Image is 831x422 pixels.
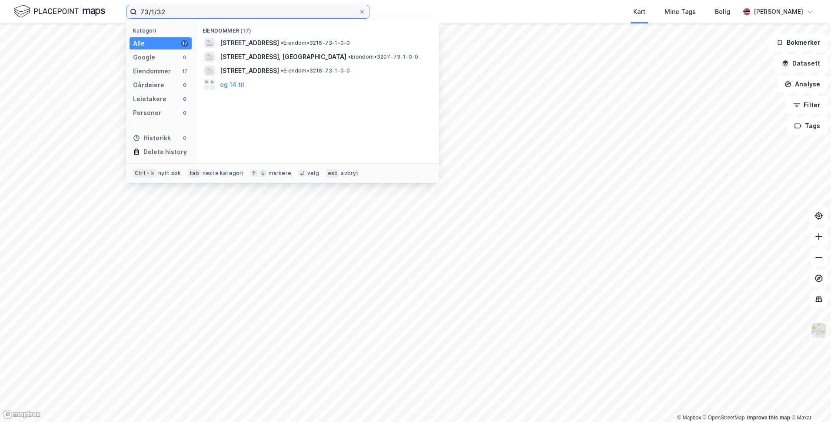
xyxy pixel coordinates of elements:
[677,415,701,421] a: Mapbox
[181,40,188,47] div: 17
[786,96,828,114] button: Filter
[715,7,730,17] div: Bolig
[220,79,244,90] button: og 14 til
[220,52,346,62] span: [STREET_ADDRESS], [GEOGRAPHIC_DATA]
[269,170,291,177] div: markere
[747,415,790,421] a: Improve this map
[14,4,105,19] img: logo.f888ab2527a4732fd821a326f86c7f29.svg
[326,169,339,178] div: esc
[281,67,350,74] span: Eiendom • 3218-73-1-0-0
[181,135,188,142] div: 0
[281,40,350,46] span: Eiendom • 3216-73-1-0-0
[203,170,243,177] div: neste kategori
[133,80,164,90] div: Gårdeiere
[769,34,828,51] button: Bokmerker
[220,66,279,76] span: [STREET_ADDRESS]
[703,415,745,421] a: OpenStreetMap
[633,7,645,17] div: Kart
[143,147,187,157] div: Delete history
[196,20,439,36] div: Eiendommer (17)
[281,67,283,74] span: •
[137,5,359,18] input: Søk på adresse, matrikkel, gårdeiere, leietakere eller personer
[754,7,803,17] div: [PERSON_NAME]
[281,40,283,46] span: •
[133,52,155,63] div: Google
[220,38,279,48] span: [STREET_ADDRESS]
[133,133,171,143] div: Historikk
[181,68,188,75] div: 17
[348,53,351,60] span: •
[181,82,188,89] div: 0
[181,109,188,116] div: 0
[181,96,188,102] div: 0
[665,7,696,17] div: Mine Tags
[133,38,145,49] div: Alle
[788,380,831,422] iframe: Chat Widget
[787,117,828,135] button: Tags
[188,169,201,178] div: tab
[777,76,828,93] button: Analyse
[811,322,827,339] img: Z
[307,170,319,177] div: velg
[133,27,192,34] div: Kategori
[774,55,828,72] button: Datasett
[133,94,166,104] div: Leietakere
[133,66,171,76] div: Eiendommer
[133,169,156,178] div: Ctrl + k
[348,53,418,60] span: Eiendom • 3207-73-1-0-0
[133,108,161,118] div: Personer
[181,54,188,61] div: 0
[3,409,41,419] a: Mapbox homepage
[788,380,831,422] div: Kontrollprogram for chat
[158,170,181,177] div: nytt søk
[341,170,359,177] div: avbryt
